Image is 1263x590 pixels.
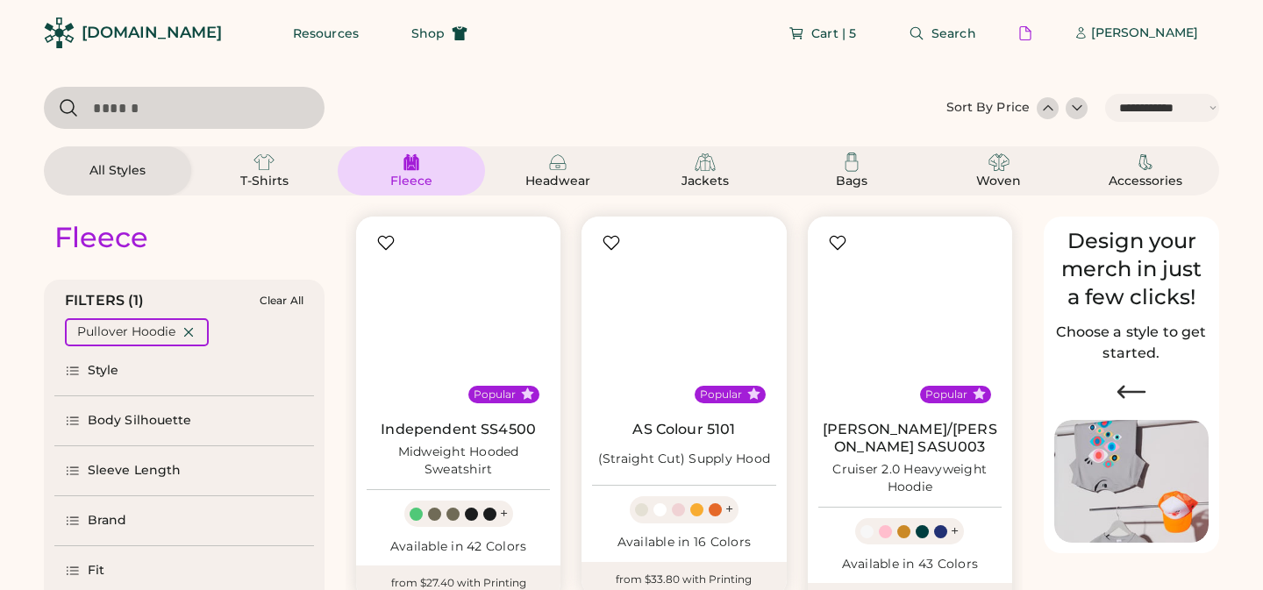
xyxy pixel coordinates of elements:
[78,162,157,180] div: All Styles
[1054,420,1209,544] img: Image of Lisa Congdon Eye Print on T-Shirt and Hat
[1106,173,1185,190] div: Accessories
[988,152,1010,173] img: Woven Icon
[1054,322,1209,364] h2: Choose a style to get started.
[88,412,192,430] div: Body Silhouette
[547,152,568,173] img: Headwear Icon
[598,451,771,468] div: (Straight Cut) Supply Hood
[82,22,222,44] div: [DOMAIN_NAME]
[767,16,877,51] button: Cart | 5
[888,16,997,51] button: Search
[725,500,733,519] div: +
[381,421,536,438] a: Independent SS4500
[390,16,489,51] button: Shop
[253,152,275,173] img: T-Shirts Icon
[818,421,1002,456] a: [PERSON_NAME]/[PERSON_NAME] SASU003
[931,27,976,39] span: Search
[518,173,597,190] div: Headwear
[65,290,145,311] div: FILTERS (1)
[592,534,775,551] div: Available in 16 Colors
[367,227,550,410] img: Independent Trading Co. SS4500 Midweight Hooded Sweatshirt
[818,556,1002,573] div: Available in 43 Colors
[411,27,445,39] span: Shop
[260,295,303,307] div: Clear All
[946,99,1030,117] div: Sort By Price
[818,227,1002,410] img: Stanley/Stella SASU003 Cruiser 2.0 Heavyweight Hoodie
[747,387,760,401] button: Popular Style
[695,152,716,173] img: Jackets Icon
[960,173,1038,190] div: Woven
[88,362,119,380] div: Style
[500,504,508,523] div: +
[1091,25,1198,42] div: [PERSON_NAME]
[811,27,856,39] span: Cart | 5
[372,173,451,190] div: Fleece
[474,387,516,402] div: Popular
[88,562,104,579] div: Fit
[700,387,742,402] div: Popular
[521,387,534,401] button: Popular Style
[88,512,127,530] div: Brand
[818,461,1002,496] div: Cruiser 2.0 Heavyweight Hoodie
[812,173,891,190] div: Bags
[77,323,175,341] div: Pullover Hoodie
[1054,227,1209,311] div: Design your merch in just a few clicks!
[666,173,745,190] div: Jackets
[54,220,148,255] div: Fleece
[401,152,422,173] img: Fleece Icon
[44,18,75,48] img: Rendered Logo - Screens
[632,421,735,438] a: AS Colour 5101
[973,387,986,401] button: Popular Style
[225,173,303,190] div: T-Shirts
[367,538,550,556] div: Available in 42 Colors
[841,152,862,173] img: Bags Icon
[592,227,775,410] img: AS Colour 5101 (Straight Cut) Supply Hood
[367,444,550,479] div: Midweight Hooded Sweatshirt
[925,387,967,402] div: Popular
[88,462,181,480] div: Sleeve Length
[1135,152,1156,173] img: Accessories Icon
[951,522,959,541] div: +
[272,16,380,51] button: Resources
